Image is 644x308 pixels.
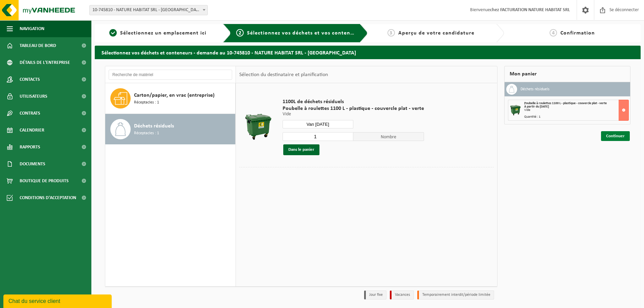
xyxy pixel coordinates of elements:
[288,147,314,152] font: Dans le panier
[398,30,474,36] font: Aperçu de votre candidature
[283,112,291,117] font: Vide
[283,120,353,128] input: Sélectionnez la date
[134,131,159,135] font: Réceptacles : 1
[470,7,490,13] font: Bienvenue
[510,71,537,77] font: Mon panier
[390,30,393,36] font: 3
[89,5,208,15] span: 10-745810 - NATURE HABITAT SRL - SAINT-GEORGES-SUR-MEUSE
[247,30,361,36] font: Sélectionnez vos déchets et vos conteneurs
[20,43,56,48] font: Tableau de bord
[524,108,530,112] font: Vide
[381,135,396,140] font: Nombre
[601,131,630,141] a: Continuer
[134,100,159,104] font: Réceptacles : 1
[524,105,549,109] font: À partir du [DATE]
[134,123,174,129] font: Déchets résiduels
[20,111,40,116] font: Contrats
[112,30,115,36] font: 1
[120,30,206,36] font: Sélectionnez un emplacement ici
[20,60,70,65] font: Détails de l'entreprise
[134,93,215,98] font: Carton/papier, en vrac (entreprise)
[98,29,218,37] a: 1Sélectionnez un emplacement ici
[239,30,242,36] font: 2
[609,7,639,13] font: Se déconnecter
[552,30,555,36] font: 4
[90,5,207,15] span: 10-745810 - NATURE HABITAT SRL - SAINT-GEORGES-SUR-MEUSE
[20,77,40,82] font: Contacts
[105,114,236,144] button: Déchets résiduels Réceptacles : 1
[524,101,607,105] font: Poubelle à roulettes 1100 L - plastique - couvercle plat - verte
[3,293,113,308] iframe: widget de discussion
[239,72,328,77] font: Sélection du destinataire et planification
[20,145,40,150] font: Rapports
[395,293,410,297] font: Vacances
[105,83,236,114] button: Carton/papier, en vrac (entreprise) Réceptacles : 1
[283,144,319,155] button: Dans le panier
[283,106,424,111] font: Poubelle à roulettes 1100 L - plastique - couvercle plat - verte
[524,115,540,119] font: Quantité : 1
[606,134,625,138] font: Continuer
[422,293,490,297] font: Temporairement interdit/période limitée
[20,162,45,167] font: Documents
[490,7,570,13] font: chez FACTURATION NATURE HABITAT SRL
[20,195,76,200] font: Conditions d'acceptation
[92,7,202,13] font: 10-745810 - NATURE HABITAT SRL - [GEOGRAPHIC_DATA]
[520,87,550,91] font: Déchets résiduels
[102,50,356,56] font: Sélectionnez vos déchets et conteneurs - demande au 10-745810 - NATURE HABITAT SRL - [GEOGRAPHIC_...
[283,99,344,104] font: 1100L de déchets résiduels
[20,128,44,133] font: Calendrier
[369,293,383,297] font: Jour fixe
[20,26,44,31] font: Navigation
[109,70,232,80] input: Recherche de matériel
[20,179,69,184] font: Boutique de produits
[560,30,595,36] font: Confirmation
[20,94,47,99] font: Utilisateurs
